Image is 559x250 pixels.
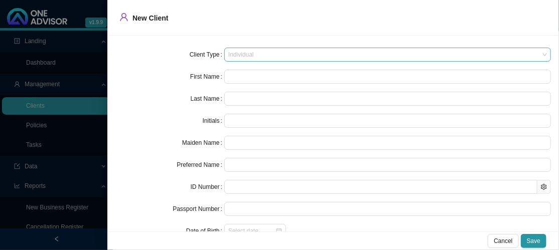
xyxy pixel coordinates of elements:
input: Select date [228,226,275,236]
span: Individual [228,48,547,61]
label: Maiden Name [182,136,224,150]
span: setting [541,184,547,190]
label: Initials [203,114,224,128]
button: Save [521,234,546,248]
span: New Client [132,14,169,22]
label: Last Name [191,92,224,106]
span: Cancel [494,236,512,246]
label: Client Type [190,48,224,62]
label: Passport Number [173,202,224,216]
label: First Name [190,70,224,84]
label: Preferred Name [177,158,224,172]
span: Save [527,236,540,246]
button: Cancel [488,234,518,248]
label: Date of Birth [186,224,224,238]
label: ID Number [191,180,224,194]
span: user [119,13,128,22]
